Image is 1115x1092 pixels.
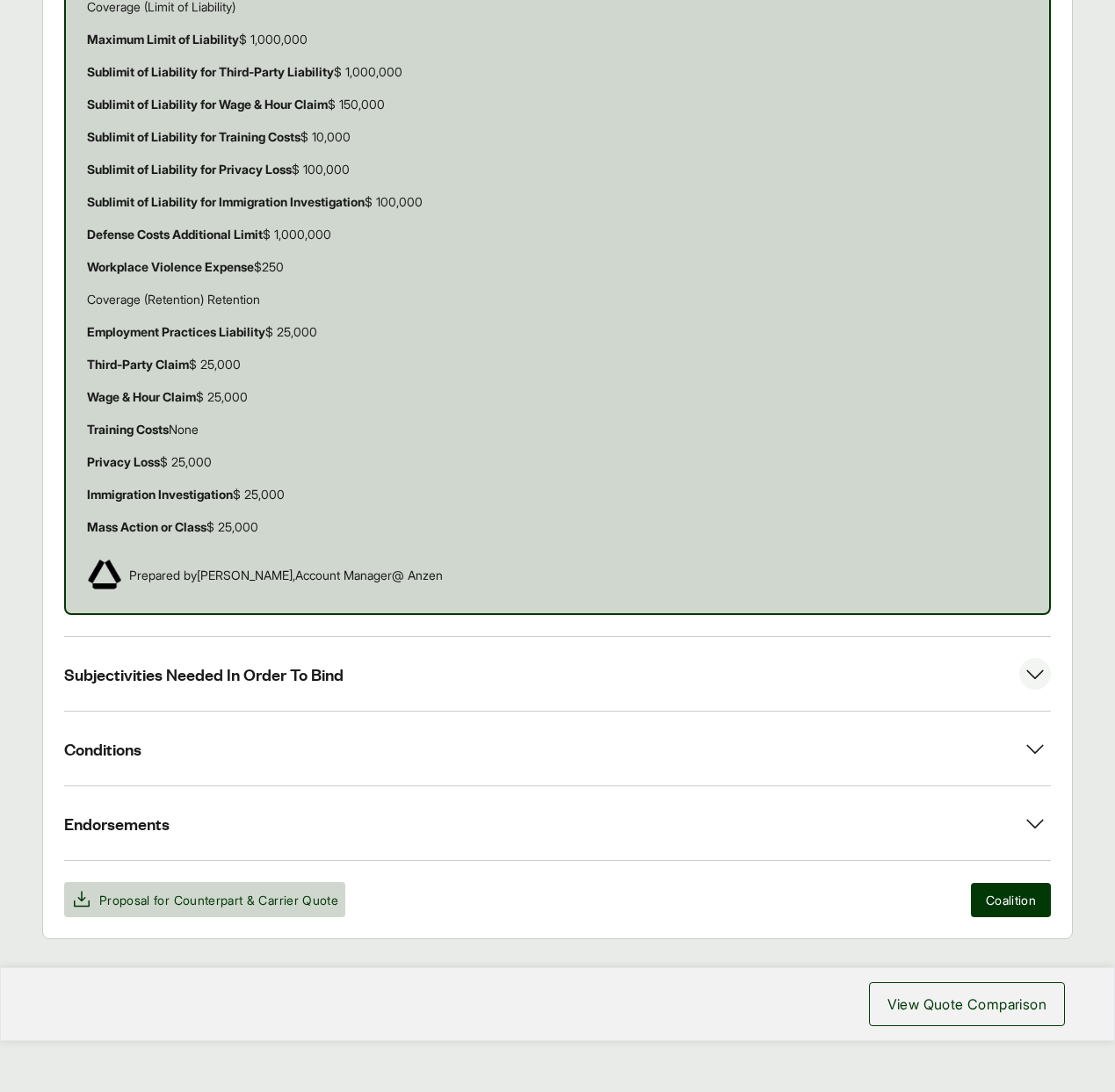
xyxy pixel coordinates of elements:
button: Coalition [971,883,1051,917]
strong: Sublimit of Liability for Wage & Hour Claim [87,97,328,112]
span: Endorsements [64,813,170,835]
p: $250 [87,257,1028,276]
p: $ 100,000 [87,192,1028,211]
p: $ 1,000,000 [87,62,1028,81]
strong: Immigration Investigation [87,487,233,502]
p: $ 25,000 [87,452,1028,471]
strong: Sublimit of Liability for Training Costs [87,129,300,144]
strong: Wage & Hour Claim [87,389,196,404]
strong: Defense Costs Additional Limit [87,227,263,242]
span: Coalition [986,891,1036,909]
p: $ 1,000,000 [87,225,1028,243]
button: Subjectivities Needed In Order To Bind [64,637,1051,711]
strong: Sublimit of Liability for Privacy Loss [87,162,292,177]
strong: Mass Action or Class [87,519,206,534]
button: View Quote Comparison [869,982,1065,1026]
strong: Third-Party Claim [87,357,189,372]
span: View Quote Comparison [887,994,1046,1015]
button: Proposal for Counterpart & Carrier Quote [64,882,345,917]
strong: Employment Practices Liability [87,324,265,339]
p: $ 10,000 [87,127,1028,146]
span: Subjectivities Needed In Order To Bind [64,663,344,685]
p: Coverage (Retention) Retention [87,290,1028,308]
span: & Carrier Quote [247,893,338,908]
p: $ 25,000 [87,387,1028,406]
p: $ 25,000 [87,517,1028,536]
span: Counterpart [174,893,243,908]
p: $ 25,000 [87,485,1028,503]
p: $ 1,000,000 [87,30,1028,48]
p: $ 100,000 [87,160,1028,178]
span: Conditions [64,738,141,760]
p: None [87,420,1028,438]
strong: Maximum Limit of Liability [87,32,239,47]
strong: Sublimit of Liability for Immigration Investigation [87,194,365,209]
p: $ 25,000 [87,322,1028,341]
span: Proposal for [99,891,338,909]
span: Prepared by [PERSON_NAME] , Account Manager @ Anzen [129,566,443,584]
strong: Workplace Violence Expense [87,259,254,274]
p: $ 150,000 [87,95,1028,113]
button: Endorsements [64,786,1051,860]
p: $ 25,000 [87,355,1028,373]
strong: Training Costs [87,422,169,437]
strong: Sublimit of Liability for Third-Party Liability [87,64,334,79]
button: Conditions [64,712,1051,785]
strong: Privacy Loss [87,454,160,469]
